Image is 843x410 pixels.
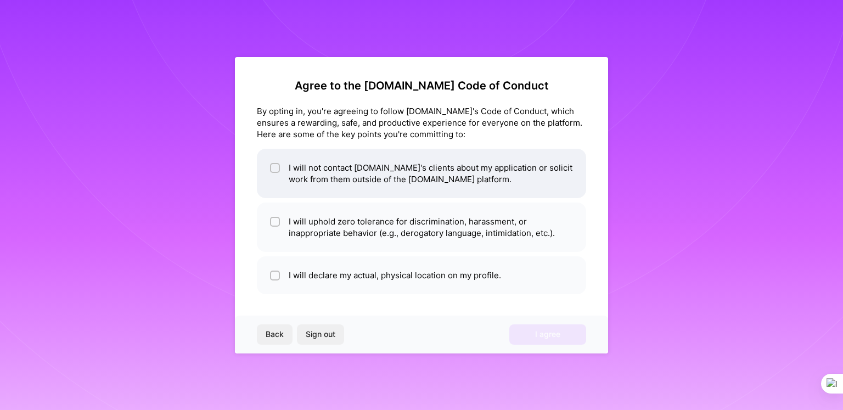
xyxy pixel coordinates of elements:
[257,105,586,140] div: By opting in, you're agreeing to follow [DOMAIN_NAME]'s Code of Conduct, which ensures a rewardin...
[257,79,586,92] h2: Agree to the [DOMAIN_NAME] Code of Conduct
[257,324,293,344] button: Back
[266,329,284,340] span: Back
[306,329,335,340] span: Sign out
[257,256,586,294] li: I will declare my actual, physical location on my profile.
[297,324,344,344] button: Sign out
[257,149,586,198] li: I will not contact [DOMAIN_NAME]'s clients about my application or solicit work from them outside...
[257,203,586,252] li: I will uphold zero tolerance for discrimination, harassment, or inappropriate behavior (e.g., der...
